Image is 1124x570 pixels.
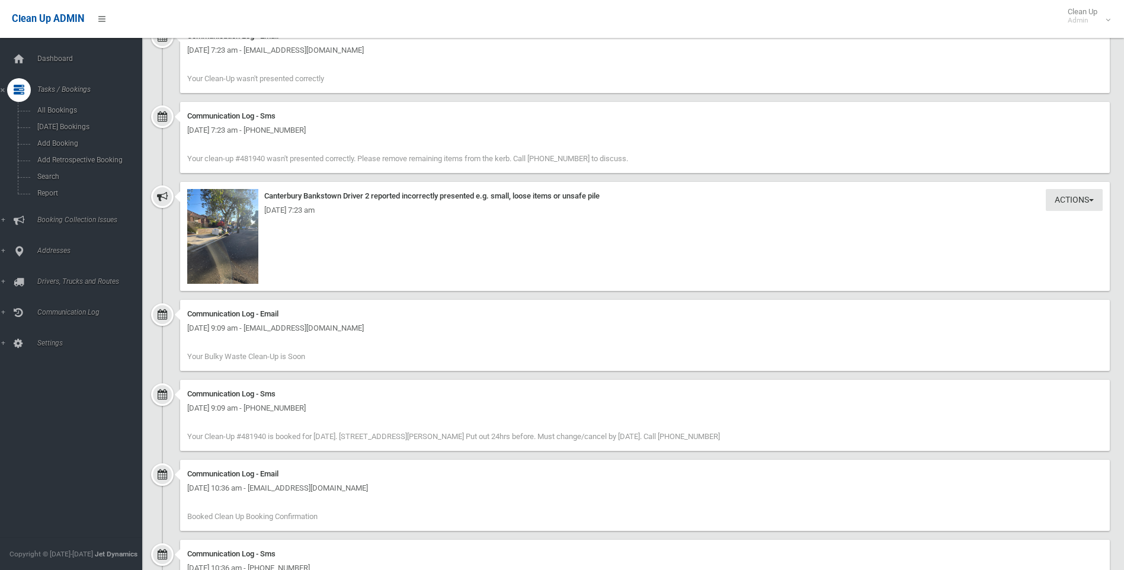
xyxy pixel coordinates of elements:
span: Add Retrospective Booking [34,156,141,164]
span: [DATE] Bookings [34,123,141,131]
span: Report [34,189,141,197]
span: Your clean-up #481940 wasn't presented correctly. Please remove remaining items from the kerb. Ca... [187,154,628,163]
div: Communication Log - Email [187,307,1103,321]
span: Search [34,172,141,181]
div: [DATE] 7:23 am - [PHONE_NUMBER] [187,123,1103,137]
div: Canterbury Bankstown Driver 2 reported incorrectly presented e.g. small, loose items or unsafe pile [187,189,1103,203]
span: Tasks / Bookings [34,85,151,94]
span: Clean Up ADMIN [12,13,84,24]
span: Dashboard [34,55,151,63]
small: Admin [1068,16,1097,25]
div: Communication Log - Sms [187,109,1103,123]
span: Copyright © [DATE]-[DATE] [9,550,93,558]
span: Your Bulky Waste Clean-Up is Soon [187,352,305,361]
span: Addresses [34,246,151,255]
div: [DATE] 7:23 am - [EMAIL_ADDRESS][DOMAIN_NAME] [187,43,1103,57]
button: Actions [1046,189,1103,211]
span: Your Clean-Up wasn't presented correctly [187,74,324,83]
span: Booking Collection Issues [34,216,151,224]
div: Communication Log - Email [187,467,1103,481]
div: Communication Log - Sms [187,387,1103,401]
img: 1000016145.jpg [187,189,258,284]
span: All Bookings [34,106,141,114]
span: Your Clean-Up #481940 is booked for [DATE]. [STREET_ADDRESS][PERSON_NAME] Put out 24hrs before. M... [187,432,720,441]
strong: Jet Dynamics [95,550,137,558]
div: [DATE] 10:36 am - [EMAIL_ADDRESS][DOMAIN_NAME] [187,481,1103,495]
div: [DATE] 9:09 am - [EMAIL_ADDRESS][DOMAIN_NAME] [187,321,1103,335]
span: Clean Up [1062,7,1109,25]
span: Add Booking [34,139,141,148]
div: [DATE] 7:23 am [187,203,1103,217]
span: Settings [34,339,151,347]
span: Communication Log [34,308,151,316]
div: Communication Log - Sms [187,547,1103,561]
span: Booked Clean Up Booking Confirmation [187,512,318,521]
div: [DATE] 9:09 am - [PHONE_NUMBER] [187,401,1103,415]
span: Drivers, Trucks and Routes [34,277,151,286]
